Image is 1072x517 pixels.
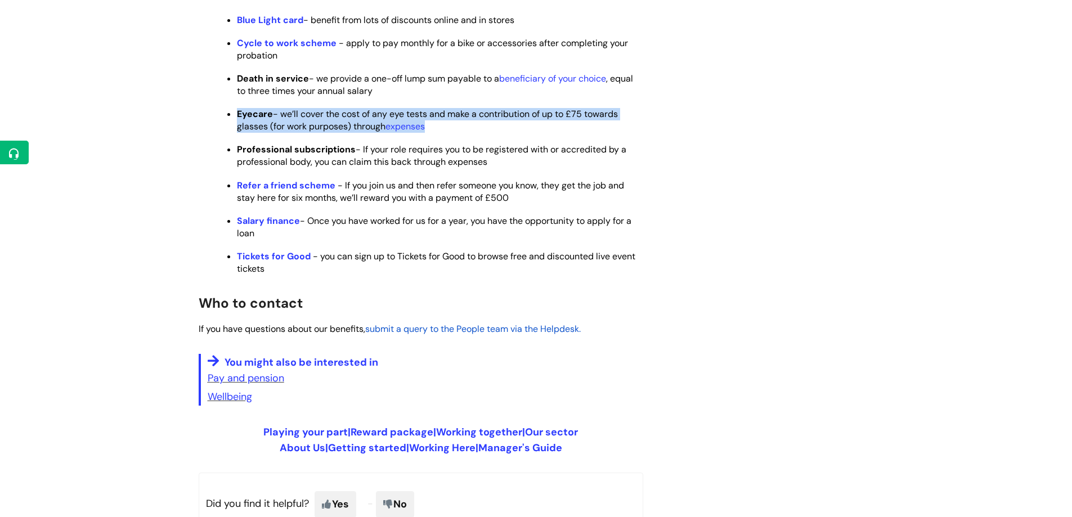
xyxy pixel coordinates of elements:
a: Wellbeing [208,390,252,403]
span: - apply to pay monthly for a bike or accessories after completing your probation [237,37,628,61]
a: Getting started [328,441,406,455]
a: Blue Light card [237,14,303,26]
a: submit a query to the People team via the Helpdesk. [365,322,581,335]
a: Tickets for Good [237,250,311,262]
span: - If you join us and then refer someone you know, they get the job and stay here for six months, ... [237,179,624,204]
a: Manager's Guide [478,441,562,455]
span: No [376,491,414,517]
span: - Once you have worked for us for a year, you have the opportunity to apply for a loan [237,215,631,239]
span: | | | [263,425,578,439]
a: Reward package [351,425,433,439]
span: | | | [280,441,562,455]
a: Working together [436,425,522,439]
a: expenses [385,120,425,132]
a: Working Here [409,441,476,455]
a: Our sector [525,425,578,439]
strong: Death in service [237,73,309,84]
a: Playing your part [263,425,348,439]
a: Cycle to work scheme [237,37,337,49]
span: If you have questions about our benefits, [199,323,365,335]
a: About Us [280,441,325,455]
span: Who to contact [199,294,303,312]
span: - benefit from lots of discounts online and in stores [237,14,514,26]
a: Refer a friend scheme [237,179,335,191]
span: - we provide a one-off lump sum payable to a , equal to three times your annual salary [237,73,633,97]
span: submit a query to the People team via the Helpdesk. [365,323,581,335]
a: Pay and pension [208,371,284,385]
a: Salary finance [237,215,300,227]
a: beneficiary of your choice [499,73,606,84]
span: You might also be interested in [225,356,378,369]
span: - If your role requires you to be registered with or accredited by a professional body, you can c... [237,143,626,168]
span: - you can sign up to Tickets for Good to browse free and discounted live event tickets [237,250,635,275]
span: - we’ll cover the cost of any eye tests and make a contribution of up to £75 towards glasses (for... [237,108,618,132]
strong: Professional subscriptions [237,143,356,155]
strong: Eyecare [237,108,273,120]
span: Yes [315,491,356,517]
